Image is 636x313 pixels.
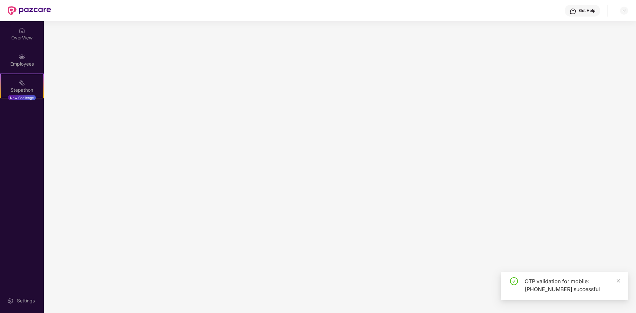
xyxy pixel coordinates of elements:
[1,87,43,93] div: Stepathon
[7,297,14,304] img: svg+xml;base64,PHN2ZyBpZD0iU2V0dGluZy0yMHgyMCIgeG1sbnM9Imh0dHA6Ly93d3cudzMub3JnLzIwMDAvc3ZnIiB3aW...
[8,6,51,15] img: New Pazcare Logo
[579,8,595,13] div: Get Help
[8,95,36,100] div: New Challenge
[19,27,25,34] img: svg+xml;base64,PHN2ZyBpZD0iSG9tZSIgeG1sbnM9Imh0dHA6Ly93d3cudzMub3JnLzIwMDAvc3ZnIiB3aWR0aD0iMjAiIG...
[19,53,25,60] img: svg+xml;base64,PHN2ZyBpZD0iRW1wbG95ZWVzIiB4bWxucz0iaHR0cDovL3d3dy53My5vcmcvMjAwMC9zdmciIHdpZHRoPS...
[525,277,620,293] div: OTP validation for mobile: [PHONE_NUMBER] successful
[15,297,37,304] div: Settings
[510,277,518,285] span: check-circle
[570,8,576,15] img: svg+xml;base64,PHN2ZyBpZD0iSGVscC0zMngzMiIgeG1sbnM9Imh0dHA6Ly93d3cudzMub3JnLzIwMDAvc3ZnIiB3aWR0aD...
[616,279,621,283] span: close
[19,79,25,86] img: svg+xml;base64,PHN2ZyB4bWxucz0iaHR0cDovL3d3dy53My5vcmcvMjAwMC9zdmciIHdpZHRoPSIyMSIgaGVpZ2h0PSIyMC...
[621,8,627,13] img: svg+xml;base64,PHN2ZyBpZD0iRHJvcGRvd24tMzJ4MzIiIHhtbG5zPSJodHRwOi8vd3d3LnczLm9yZy8yMDAwL3N2ZyIgd2...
